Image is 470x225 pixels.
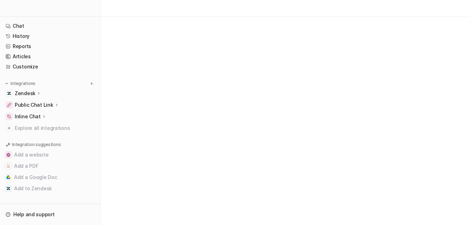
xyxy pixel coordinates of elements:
[6,186,11,191] img: Add to Zendesk
[7,103,11,107] img: Public Chat Link
[12,141,61,148] p: Integration suggestions
[7,91,11,95] img: Zendesk
[3,80,38,87] button: Integrations
[3,183,98,194] button: Add to ZendeskAdd to Zendesk
[6,153,11,157] img: Add a website
[7,114,11,119] img: Inline Chat
[6,125,13,132] img: explore all integrations
[3,172,98,183] button: Add a Google DocAdd a Google Doc
[89,81,94,86] img: menu_add.svg
[4,81,9,86] img: expand menu
[15,113,41,120] p: Inline Chat
[6,175,11,179] img: Add a Google Doc
[3,160,98,172] button: Add a PDFAdd a PDF
[3,149,98,160] button: Add a websiteAdd a website
[3,52,98,61] a: Articles
[15,90,35,97] p: Zendesk
[11,81,35,86] p: Integrations
[3,123,98,133] a: Explore all integrations
[15,123,95,134] span: Explore all integrations
[3,21,98,31] a: Chat
[3,62,98,72] a: Customize
[6,164,11,168] img: Add a PDF
[3,31,98,41] a: History
[15,101,53,108] p: Public Chat Link
[3,41,98,51] a: Reports
[3,210,98,219] a: Help and support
